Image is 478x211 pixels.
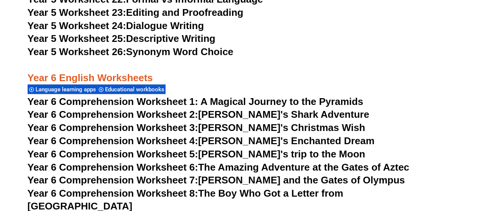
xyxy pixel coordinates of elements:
a: Year 6 Comprehension Worksheet 2:[PERSON_NAME]'s Shark Adventure [28,109,369,120]
div: Educational workbooks [97,84,166,94]
span: Year 6 Comprehension Worksheet 8: [28,188,198,199]
a: Year 6 Comprehension Worksheet 1: A Magical Journey to the Pyramids [28,96,364,107]
span: Year 6 Comprehension Worksheet 3: [28,122,198,133]
a: Year 6 Comprehension Worksheet 3:[PERSON_NAME]'s Christmas Wish [28,122,365,133]
span: Year 5 Worksheet 23: [28,7,126,18]
span: Educational workbooks [105,86,167,93]
a: Year 6 Comprehension Worksheet 5:[PERSON_NAME]'s trip to the Moon [28,148,365,160]
a: Year 5 Worksheet 26:Synonym Word Choice [28,46,234,57]
a: Year 6 Comprehension Worksheet 4:[PERSON_NAME]'s Enchanted Dream [28,135,374,146]
a: Year 5 Worksheet 24:Dialogue Writing [28,20,204,31]
a: Year 6 Comprehension Worksheet 6:The Amazing Adventure at the Gates of Aztec [28,162,409,173]
span: Year 5 Worksheet 25: [28,33,126,44]
span: Year 6 Comprehension Worksheet 6: [28,162,198,173]
span: Language learning apps [36,86,98,93]
span: Year 6 Comprehension Worksheet 5: [28,148,198,160]
h3: Year 6 English Worksheets [28,59,451,85]
div: Language learning apps [28,84,97,94]
a: Year 6 Comprehension Worksheet 7:[PERSON_NAME] and the Gates of Olympus [28,174,405,186]
span: Year 5 Worksheet 26: [28,46,126,57]
a: Year 5 Worksheet 23:Editing and Proofreading [28,7,243,18]
a: Year 5 Worksheet 25:Descriptive Writing [28,33,215,44]
span: Year 6 Comprehension Worksheet 4: [28,135,198,146]
span: Year 6 Comprehension Worksheet 2: [28,109,198,120]
span: Year 5 Worksheet 24: [28,20,126,31]
iframe: Chat Widget [352,126,478,211]
span: Year 6 Comprehension Worksheet 7: [28,174,198,186]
